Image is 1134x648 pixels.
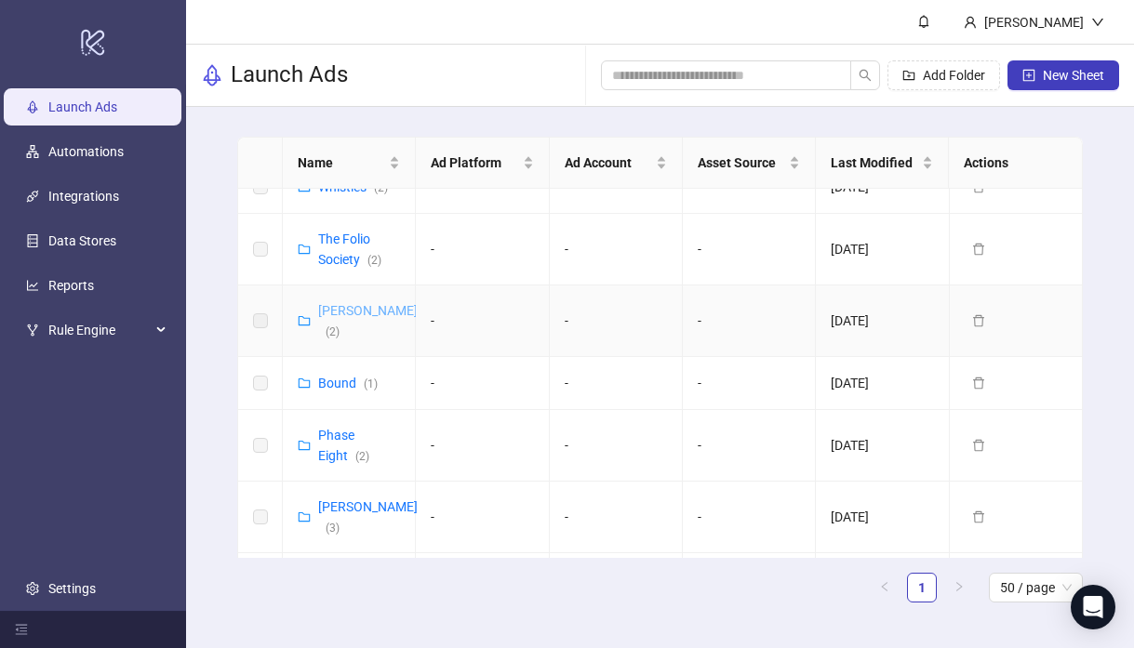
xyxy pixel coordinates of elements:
[550,553,683,645] td: -
[1022,69,1035,82] span: plus-square
[48,278,94,293] a: Reports
[550,482,683,553] td: -
[972,314,985,327] span: delete
[15,623,28,636] span: menu-fold
[816,138,949,189] th: Last Modified
[949,138,1082,189] th: Actions
[355,450,369,463] span: ( 2 )
[816,410,949,482] td: [DATE]
[972,243,985,256] span: delete
[944,573,974,602] button: right
[326,522,340,535] span: ( 3 )
[1000,574,1072,602] span: 50 / page
[879,581,890,592] span: left
[298,439,311,452] span: folder
[326,325,340,338] span: ( 2 )
[26,324,39,337] span: fork
[416,357,549,410] td: -
[1043,68,1104,83] span: New Sheet
[550,410,683,482] td: -
[902,69,915,82] span: folder-add
[870,573,900,602] li: Previous Page
[977,12,1091,33] div: [PERSON_NAME]
[416,214,549,285] td: -
[698,152,785,173] span: Asset Source
[431,152,518,173] span: Ad Platform
[683,357,816,410] td: -
[550,285,683,357] td: -
[917,15,930,28] span: bell
[550,138,683,189] th: Ad Account
[816,482,949,553] td: [DATE]
[816,214,949,285] td: [DATE]
[416,553,549,645] td: -
[318,499,418,535] a: [PERSON_NAME](3)
[870,573,900,602] button: left
[1091,16,1104,29] span: down
[318,303,418,338] a: [PERSON_NAME](2)
[859,69,872,82] span: search
[816,357,949,410] td: [DATE]
[298,377,311,390] span: folder
[48,144,124,159] a: Automations
[923,68,985,83] span: Add Folder
[298,510,311,523] span: folder
[964,16,977,29] span: user
[416,138,549,189] th: Ad Platform
[416,410,549,482] td: -
[989,573,1083,602] div: Page Size
[416,285,549,357] td: -
[683,214,816,285] td: -
[298,314,311,327] span: folder
[1007,60,1119,90] button: New Sheet
[683,138,816,189] th: Asset Source
[416,482,549,553] td: -
[48,99,117,114] a: Launch Ads
[972,377,985,390] span: delete
[972,439,985,452] span: delete
[550,214,683,285] td: -
[550,357,683,410] td: -
[944,573,974,602] li: Next Page
[831,152,918,173] span: Last Modified
[48,311,151,349] span: Rule Engine
[298,243,311,256] span: folder
[887,60,1000,90] button: Add Folder
[283,138,416,189] th: Name
[972,510,985,523] span: delete
[298,152,385,173] span: Name
[1071,585,1115,629] div: Open Intercom Messenger
[231,60,348,90] h3: Launch Ads
[954,581,965,592] span: right
[48,189,119,204] a: Integrations
[318,231,381,267] a: The Folio Society(2)
[683,410,816,482] td: -
[908,574,936,602] a: 1
[683,482,816,553] td: -
[565,152,652,173] span: Ad Account
[367,254,381,267] span: ( 2 )
[816,553,949,645] td: [DATE]
[318,376,378,390] a: Bound(1)
[907,573,937,602] li: 1
[48,581,96,596] a: Settings
[48,233,116,248] a: Data Stores
[683,553,816,645] td: -
[318,428,369,463] a: Phase Eight(2)
[683,285,816,357] td: -
[364,377,378,390] span: ( 1 )
[201,64,223,86] span: rocket
[816,285,949,357] td: [DATE]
